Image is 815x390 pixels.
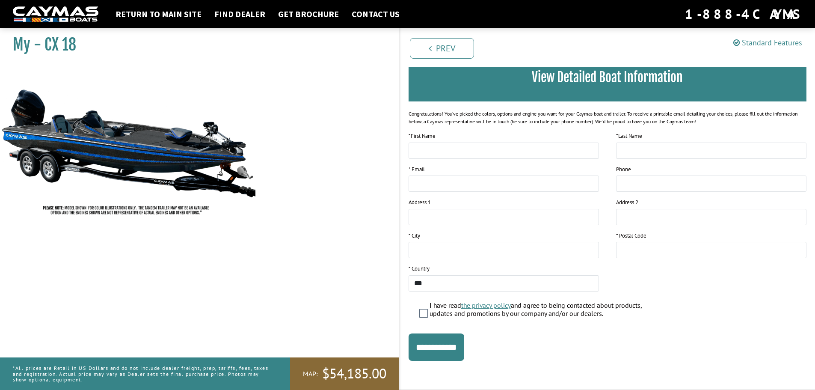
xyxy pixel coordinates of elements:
label: Last Name [616,132,642,140]
label: * Postal Code [616,232,646,240]
a: Standard Features [733,38,802,48]
label: * City [409,232,420,240]
h3: View Detailed Boat Information [421,69,794,85]
a: Contact Us [347,9,404,20]
a: Return to main site [111,9,206,20]
div: 1-888-4CAYMAS [685,5,802,24]
span: $54,185.00 [322,365,386,383]
label: Address 2 [616,198,638,207]
span: MAP: [303,369,318,378]
a: Prev [410,38,474,59]
img: white-logo-c9c8dbefe5ff5ceceb0f0178aa75bf4bb51f6bca0971e226c86eb53dfe498488.png [13,6,98,22]
h1: My - CX 18 [13,35,378,54]
div: Congratulations! You’ve picked the colors, options and engine you want for your Caymas boat and t... [409,110,807,125]
p: *All prices are Retail in US Dollars and do not include dealer freight, prep, tariffs, fees, taxe... [13,361,271,387]
label: * Email [409,165,425,174]
label: Address 1 [409,198,431,207]
a: Get Brochure [274,9,343,20]
a: Find Dealer [210,9,270,20]
label: I have read and agree to being contacted about products, updates and promotions by our company an... [430,301,662,320]
label: Phone [616,165,631,174]
a: the privacy policy [461,301,511,310]
a: MAP:$54,185.00 [290,357,399,390]
label: First Name [409,132,436,140]
label: * Country [409,265,430,273]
